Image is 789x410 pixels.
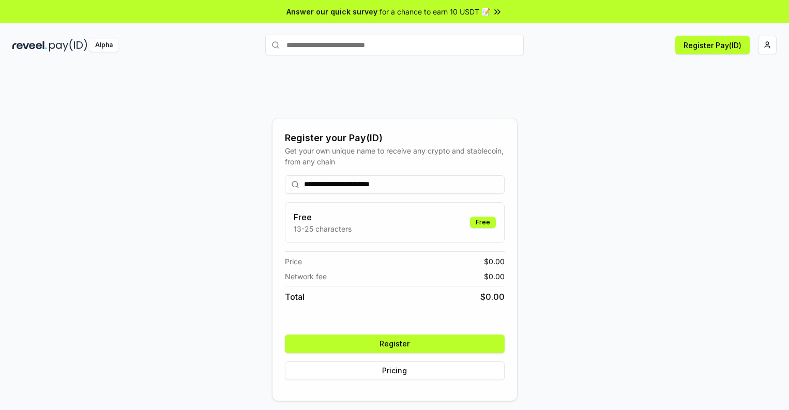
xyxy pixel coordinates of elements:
[294,211,352,223] h3: Free
[285,291,305,303] span: Total
[285,361,505,380] button: Pricing
[285,256,302,267] span: Price
[380,6,490,17] span: for a chance to earn 10 USDT 📝
[285,131,505,145] div: Register your Pay(ID)
[294,223,352,234] p: 13-25 characters
[286,6,377,17] span: Answer our quick survey
[675,36,750,54] button: Register Pay(ID)
[484,271,505,282] span: $ 0.00
[480,291,505,303] span: $ 0.00
[285,335,505,353] button: Register
[470,217,496,228] div: Free
[12,39,47,52] img: reveel_dark
[285,145,505,167] div: Get your own unique name to receive any crypto and stablecoin, from any chain
[285,271,327,282] span: Network fee
[89,39,118,52] div: Alpha
[49,39,87,52] img: pay_id
[484,256,505,267] span: $ 0.00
